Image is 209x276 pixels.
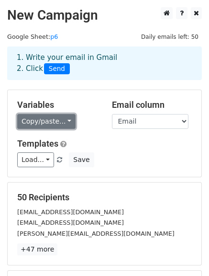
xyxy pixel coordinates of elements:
[69,152,94,167] button: Save
[161,230,209,276] iframe: Chat Widget
[17,152,54,167] a: Load...
[138,32,202,42] span: Daily emails left: 50
[17,114,76,129] a: Copy/paste...
[7,33,58,40] small: Google Sheet:
[50,33,58,40] a: p6
[44,63,70,75] span: Send
[17,192,192,203] h5: 50 Recipients
[112,100,192,110] h5: Email column
[10,52,199,74] div: 1. Write your email in Gmail 2. Click
[17,208,124,216] small: [EMAIL_ADDRESS][DOMAIN_NAME]
[138,33,202,40] a: Daily emails left: 50
[7,7,202,23] h2: New Campaign
[17,138,58,149] a: Templates
[17,230,175,237] small: [PERSON_NAME][EMAIL_ADDRESS][DOMAIN_NAME]
[17,100,98,110] h5: Variables
[17,243,57,255] a: +47 more
[17,219,124,226] small: [EMAIL_ADDRESS][DOMAIN_NAME]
